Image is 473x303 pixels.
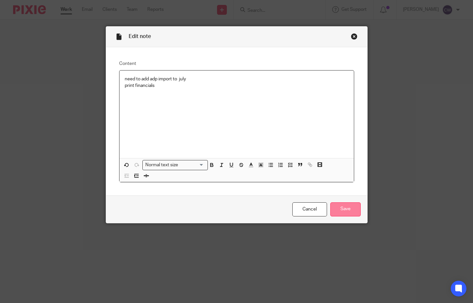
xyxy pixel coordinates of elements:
a: Cancel [292,202,327,216]
span: Edit note [129,34,151,39]
p: need to add adp import to july [125,76,349,82]
input: Search for option [180,162,204,169]
div: Search for option [142,160,208,170]
span: Normal text size [144,162,180,169]
label: Content [119,60,354,67]
div: Close this dialog window [351,33,357,40]
p: print financials [125,82,349,89]
input: Save [330,202,361,216]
